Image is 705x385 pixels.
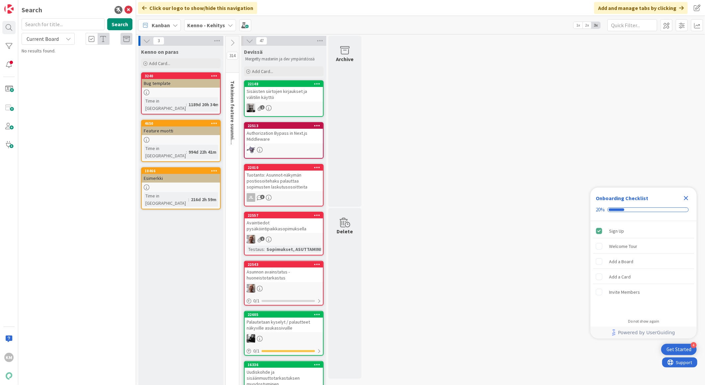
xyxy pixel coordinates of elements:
[596,207,605,213] div: 20%
[248,262,323,267] div: 22543
[252,68,273,74] span: Add Card...
[247,246,264,253] div: Testaus
[247,235,255,244] img: VH
[245,129,323,143] div: Authorization Bypass in Next.js Middleware
[593,224,694,238] div: Sign Up is complete.
[245,171,323,191] div: Tuotanto: Asunnot-näkymän postiosoitehaku palauttaa sopimusten laskutusosoitteita
[142,79,220,88] div: Bug template
[245,347,323,355] div: 0/1
[141,120,221,162] a: 4650Feature muottiTime in [GEOGRAPHIC_DATA]:994d 22h 41m
[27,36,59,42] span: Current Board
[245,87,323,102] div: Sisäisten siirtojen kirjaukset ja välitilin käyttö
[187,148,218,156] div: 994d 22h 41m
[245,235,323,244] div: VH
[4,4,14,14] img: Visit kanbanzone.com
[244,48,263,55] span: Devissä
[245,145,323,154] div: LM
[145,74,220,78] div: 3240
[245,165,323,171] div: 22010
[244,261,324,306] a: 22543Asunnon avainstatus - huoneistotarkastusVH0/1
[144,145,186,159] div: Time in [GEOGRAPHIC_DATA]
[141,72,221,115] a: 3240Bug templateTime in [GEOGRAPHIC_DATA]:1189d 20h 34m
[245,284,323,293] div: VH
[245,123,323,143] div: 22513Authorization Bypass in Next.js Middleware
[153,37,164,45] span: 3
[574,22,583,29] span: 1x
[245,81,323,87] div: 22148
[245,56,322,62] p: Mergetty masteriin ja dev ympäristössä
[245,312,323,332] div: 22605Palautetaan kyselyt / palautteet näkyville asukassivuille
[142,120,220,135] div: 4650Feature muotti
[138,2,257,14] div: Click our logo to show/hide this navigation
[245,212,323,233] div: 22557Avaintiedot pysäköintipaikkasopimuksella
[22,5,42,15] div: Search
[227,52,238,60] span: 314
[594,2,688,14] div: Add and manage tabs by clicking
[245,262,323,268] div: 22543
[590,327,697,339] div: Footer
[666,346,691,353] div: Get Started
[681,193,691,203] div: Close Checklist
[247,334,255,343] img: KM
[248,82,323,86] div: 22148
[245,312,323,318] div: 22605
[107,18,132,30] button: Search
[260,105,265,110] span: 2
[607,19,657,31] input: Quick Filter...
[244,80,324,117] a: 22148Sisäisten siirtojen kirjaukset ja välitilin käyttöJH
[591,22,600,29] span: 3x
[593,285,694,299] div: Invite Members is incomplete.
[593,239,694,254] div: Welcome Tour is incomplete.
[596,207,691,213] div: Checklist progress: 20%
[145,121,220,126] div: 4650
[245,318,323,332] div: Palautetaan kyselyt / palautteet näkyville asukassivuille
[141,167,221,209] a: 18466EsimerkkiTime in [GEOGRAPHIC_DATA]:216d 2h 59m
[618,329,675,337] span: Powered by UserGuiding
[142,174,220,183] div: Esimerkki
[593,254,694,269] div: Add a Board is incomplete.
[265,246,327,253] div: Sopimukset, ASUTTAMINEN
[14,1,30,9] span: Support
[596,194,648,202] div: Onboarding Checklist
[244,311,324,356] a: 22605Palautetaan kyselyt / palautteet näkyville asukassivuilleKM0/1
[245,262,323,282] div: 22543Asunnon avainstatus - huoneistotarkastus
[141,48,179,55] span: Kenno on paras
[245,218,323,233] div: Avaintiedot pysäköintipaikkasopimuksella
[248,312,323,317] div: 22605
[152,21,170,29] span: Kanban
[244,212,324,256] a: 22557Avaintiedot pysäköintipaikkasopimuksellaVHTestaus:Sopimukset, ASUTTAMINEN
[189,196,218,203] div: 216d 2h 59m
[609,242,637,250] div: Welcome Tour
[260,237,265,241] span: 1
[142,73,220,79] div: 3240
[22,47,132,54] div: No results found.
[260,195,265,199] span: 3
[247,193,255,202] div: JL
[264,246,265,253] span: :
[245,104,323,112] div: JH
[187,22,225,29] b: Kenno - Kehitys
[248,362,323,367] div: 16336
[609,273,631,281] div: Add a Card
[590,221,697,314] div: Checklist items
[145,169,220,173] div: 18466
[691,342,697,348] div: 4
[628,319,659,324] div: Do not show again
[590,188,697,339] div: Checklist Container
[244,164,324,206] a: 22010Tuotanto: Asunnot-näkymän postiosoitehaku palauttaa sopimusten laskutusosoitteitaJL
[256,37,267,45] span: 47
[248,165,323,170] div: 22010
[661,344,697,355] div: Open Get Started checklist, remaining modules: 4
[245,362,323,368] div: 16336
[22,18,105,30] input: Search for title...
[337,227,353,235] div: Delete
[609,227,624,235] div: Sign Up
[253,297,260,304] span: 0 / 1
[144,97,186,112] div: Time in [GEOGRAPHIC_DATA]
[144,192,188,207] div: Time in [GEOGRAPHIC_DATA]
[4,371,14,381] img: avatar
[188,196,189,203] span: :
[245,165,323,191] div: 22010Tuotanto: Asunnot-näkymän postiosoitehaku palauttaa sopimusten laskutusosoitteita
[247,104,255,112] img: JH
[142,120,220,126] div: 4650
